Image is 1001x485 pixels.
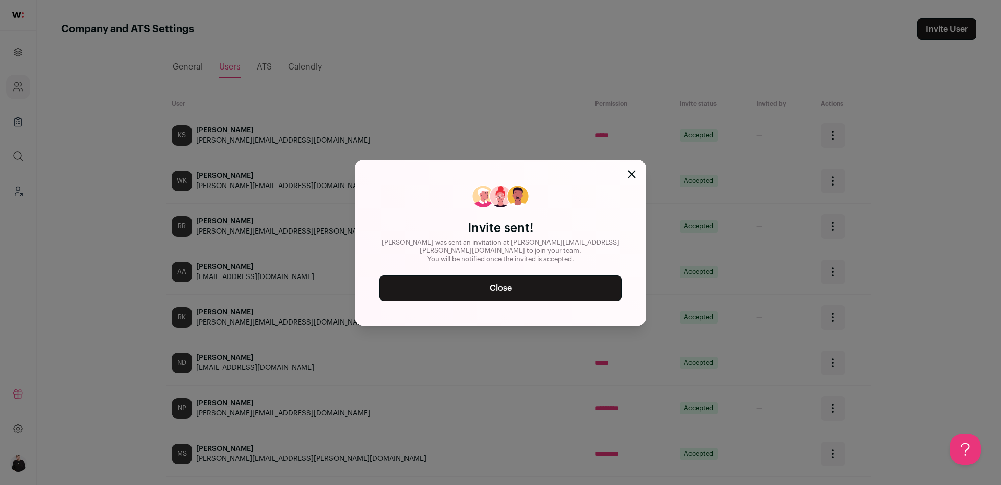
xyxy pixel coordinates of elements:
button: Close modal [628,170,636,178]
iframe: Help Scout Beacon - Open [950,434,981,465]
img: collaborators-005e74d49747c0a9143e429f6147821912a8bda09059ecdfa30ace70f5cb51b7.png [471,184,530,208]
a: Close [379,275,622,301]
div: [PERSON_NAME] was sent an invitation at [PERSON_NAME][EMAIL_ADDRESS][PERSON_NAME][DOMAIN_NAME] to... [379,239,622,255]
h2: Invite sent! [379,220,622,237]
div: You will be notified once the invited is accepted. [379,255,622,263]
